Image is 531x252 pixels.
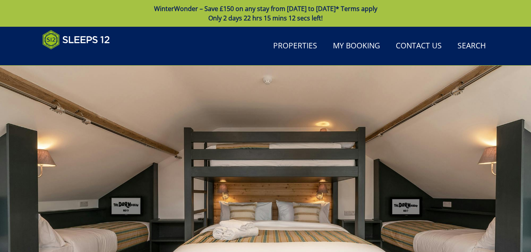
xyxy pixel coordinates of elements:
[330,37,383,55] a: My Booking
[208,14,323,22] span: Only 2 days 22 hrs 15 mins 12 secs left!
[393,37,445,55] a: Contact Us
[454,37,489,55] a: Search
[39,54,121,61] iframe: Customer reviews powered by Trustpilot
[42,30,110,50] img: Sleeps 12
[270,37,320,55] a: Properties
